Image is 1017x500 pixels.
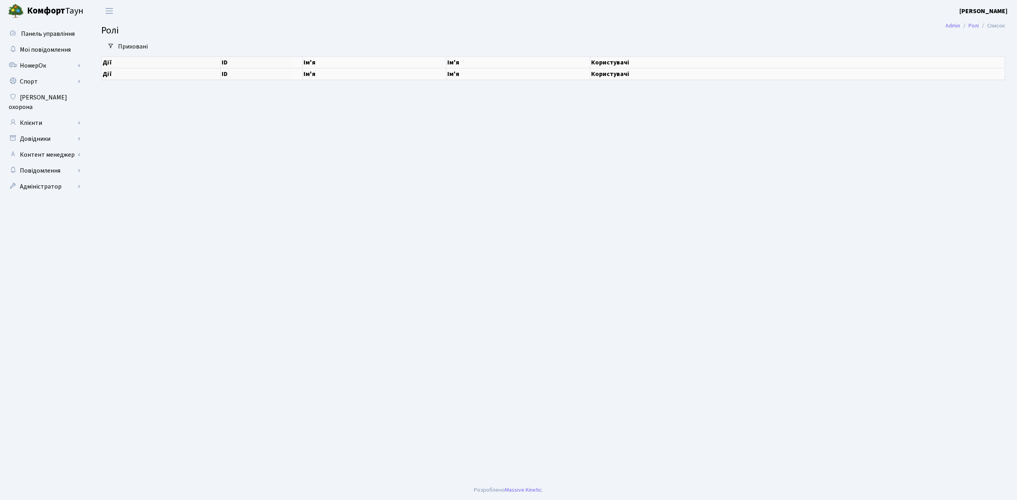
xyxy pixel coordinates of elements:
[8,3,24,19] img: logo.png
[4,179,83,195] a: Адміністратор
[4,163,83,179] a: Повідомлення
[21,29,75,38] span: Панель управління
[102,68,221,80] th: Дії
[979,21,1005,30] li: Список
[303,56,447,68] th: Ім'я
[303,68,447,80] th: Ім'я
[101,23,119,37] span: Ролі
[959,6,1007,16] a: [PERSON_NAME]
[969,21,979,30] a: Ролі
[99,4,119,18] button: Переключити навігацію
[20,45,71,54] span: Мої повідомлення
[4,42,83,58] a: Мої повідомлення
[474,486,543,494] div: Розроблено .
[4,26,83,42] a: Панель управління
[4,74,83,89] a: Спорт
[959,7,1007,16] b: [PERSON_NAME]
[27,4,65,17] b: Комфорт
[590,68,1005,80] th: Користувачі
[4,58,83,74] a: НомерОк
[590,56,1005,68] th: Користувачі
[27,4,83,18] span: Таун
[102,56,221,68] th: Дії
[4,131,83,147] a: Довідники
[4,115,83,131] a: Клієнти
[934,18,1017,34] nav: breadcrumb
[220,56,303,68] th: ID
[505,486,542,494] a: Massive Kinetic
[945,21,960,30] a: Admin
[447,68,590,80] th: Ім'я
[115,40,151,53] a: Приховані
[220,68,303,80] th: ID
[447,56,590,68] th: Ім'я
[4,147,83,163] a: Контент менеджер
[4,89,83,115] a: [PERSON_NAME] охорона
